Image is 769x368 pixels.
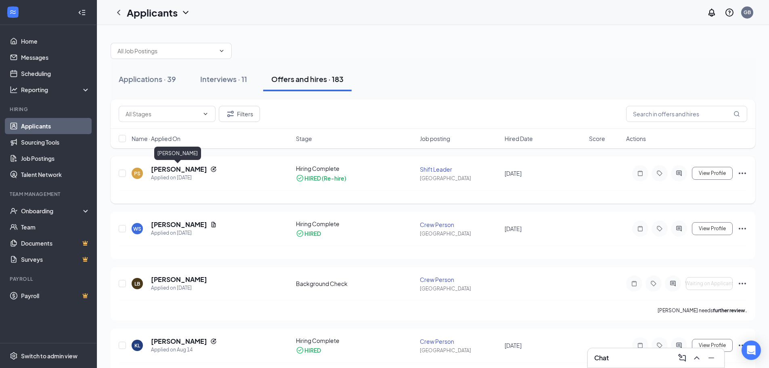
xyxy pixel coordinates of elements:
svg: Ellipses [738,168,747,178]
svg: ChevronDown [181,8,191,17]
h5: [PERSON_NAME] [151,275,207,284]
input: All Stages [126,109,199,118]
svg: Note [635,170,645,177]
div: Team Management [10,191,88,198]
svg: ChevronUp [692,353,702,363]
svg: CheckmarkCircle [296,346,304,354]
a: Home [21,33,90,49]
div: KL [134,342,140,349]
div: Crew Person [420,337,499,345]
svg: ComposeMessage [677,353,687,363]
h1: Applicants [127,6,178,19]
div: [PERSON_NAME] [154,147,201,160]
button: View Profile [692,222,733,235]
button: Filter Filters [219,106,260,122]
svg: MagnifyingGlass [733,111,740,117]
button: Minimize [705,351,718,364]
span: Waiting on Applicant [685,281,733,286]
h5: [PERSON_NAME] [151,337,207,346]
span: View Profile [699,343,726,348]
div: Reporting [21,86,90,94]
svg: UserCheck [10,207,18,215]
svg: CheckmarkCircle [296,174,304,182]
button: Waiting on Applicant [686,277,733,290]
input: All Job Postings [117,46,215,55]
span: [DATE] [505,342,522,349]
div: GB [744,9,751,16]
svg: Ellipses [738,341,747,350]
svg: Filter [226,109,235,119]
div: Hiring [10,106,88,113]
div: HIRED (Re-hire) [304,174,346,182]
svg: Analysis [10,86,18,94]
span: [DATE] [505,225,522,232]
div: Applied on Aug 14 [151,346,217,354]
svg: Settings [10,352,18,360]
svg: CheckmarkCircle [296,229,304,238]
span: View Profile [699,226,726,231]
h5: [PERSON_NAME] [151,165,207,174]
h5: [PERSON_NAME] [151,220,207,229]
svg: ChevronDown [202,111,209,117]
div: [GEOGRAPHIC_DATA] [420,175,499,182]
svg: ChevronLeft [114,8,124,17]
span: Actions [626,135,646,143]
svg: Reapply [210,338,217,345]
div: Offers and hires · 183 [271,74,344,84]
svg: ChevronDown [218,48,225,54]
div: HIRED [304,346,321,354]
span: Hired Date [505,135,533,143]
svg: Ellipses [738,224,747,233]
svg: Reapply [210,166,217,172]
svg: Note [635,342,645,349]
div: WS [133,225,141,232]
h3: Chat [594,353,609,362]
a: Team [21,219,90,235]
div: Interviews · 11 [200,74,247,84]
div: LB [134,280,140,287]
svg: ActiveChat [674,225,684,232]
div: Switch to admin view [21,352,78,360]
svg: Notifications [707,8,717,17]
div: Crew Person [420,275,499,284]
button: View Profile [692,339,733,352]
b: further review. [713,307,747,313]
svg: Ellipses [738,279,747,288]
svg: ActiveChat [668,280,678,287]
a: Talent Network [21,166,90,183]
a: Messages [21,49,90,65]
div: Background Check [296,280,415,288]
div: Applied on [DATE] [151,229,217,237]
div: Shift Leader [420,165,499,173]
span: Name · Applied On [132,135,180,143]
svg: Tag [655,342,664,349]
span: View Profile [699,170,726,176]
div: Hiring Complete [296,220,415,228]
div: Onboarding [21,207,83,215]
a: DocumentsCrown [21,235,90,251]
svg: QuestionInfo [725,8,734,17]
span: [DATE] [505,170,522,177]
div: Hiring Complete [296,336,415,345]
svg: Tag [649,280,658,287]
a: Job Postings [21,150,90,166]
a: Applicants [21,118,90,134]
div: HIRED [304,229,321,238]
svg: Note [635,225,645,232]
div: Applied on [DATE] [151,174,217,182]
div: Applied on [DATE] [151,284,207,292]
button: View Profile [692,167,733,180]
svg: Tag [655,170,664,177]
div: PS [134,170,140,177]
div: Hiring Complete [296,164,415,172]
svg: Note [629,280,639,287]
div: [GEOGRAPHIC_DATA] [420,347,499,354]
span: Job posting [420,135,450,143]
button: ComposeMessage [676,351,689,364]
div: Crew Person [420,221,499,229]
div: [GEOGRAPHIC_DATA] [420,230,499,237]
svg: ActiveChat [674,170,684,177]
a: PayrollCrown [21,288,90,304]
a: SurveysCrown [21,251,90,267]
